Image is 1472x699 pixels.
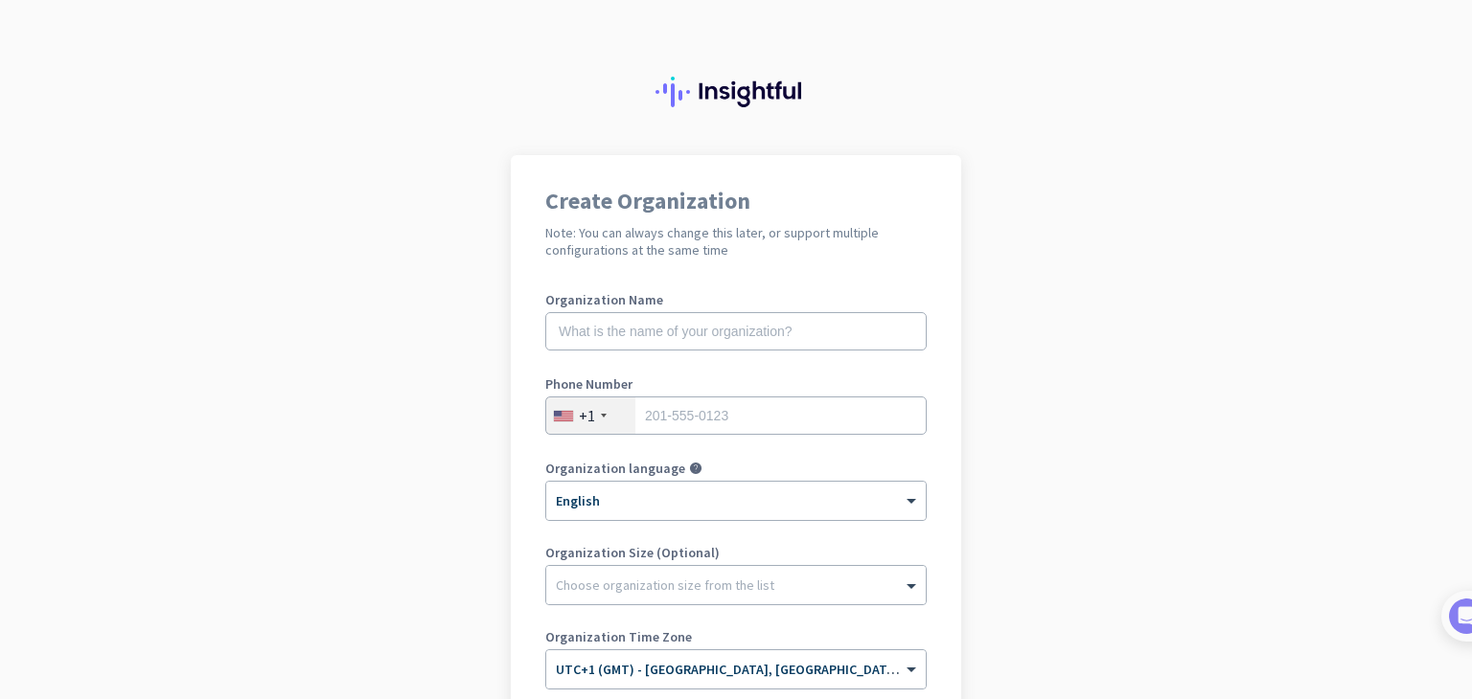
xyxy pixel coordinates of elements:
input: What is the name of your organization? [545,312,927,350]
i: help [689,462,702,475]
h2: Note: You can always change this later, or support multiple configurations at the same time [545,224,927,259]
div: +1 [579,406,595,425]
label: Organization language [545,462,685,475]
label: Organization Time Zone [545,630,927,643]
img: Insightful [655,77,816,107]
input: 201-555-0123 [545,396,927,435]
label: Organization Size (Optional) [545,546,927,559]
label: Phone Number [545,377,927,391]
label: Organization Name [545,293,927,306]
h1: Create Organization [545,190,927,213]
